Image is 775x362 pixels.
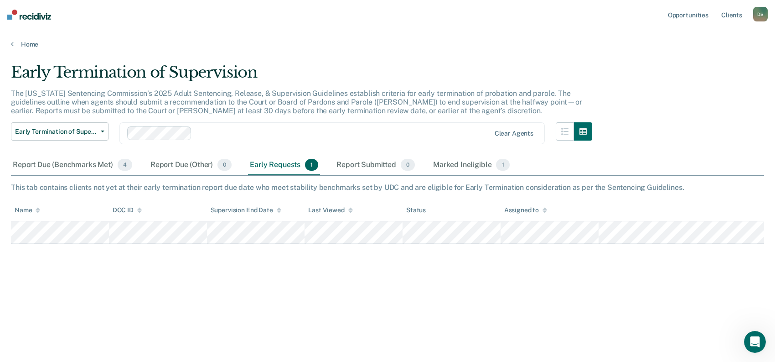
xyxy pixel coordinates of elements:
div: Clear agents [495,130,533,137]
div: Report Due (Benchmarks Met)4 [11,155,134,175]
div: Early Termination of Supervision [11,63,592,89]
div: Marked Ineligible1 [431,155,511,175]
div: Report Submitted0 [335,155,417,175]
div: Report Due (Other)0 [149,155,233,175]
div: D S [753,7,768,21]
span: 1 [305,159,318,171]
iframe: Intercom live chat [744,331,766,353]
button: DS [753,7,768,21]
div: Status [406,206,426,214]
span: Early Termination of Supervision [15,128,97,136]
a: Home [11,40,764,48]
p: The [US_STATE] Sentencing Commission’s 2025 Adult Sentencing, Release, & Supervision Guidelines e... [11,89,582,115]
span: 0 [217,159,232,171]
img: Recidiviz [7,10,51,20]
div: Supervision End Date [211,206,281,214]
div: Early Requests1 [248,155,320,175]
div: Name [15,206,40,214]
div: DOC ID [113,206,142,214]
span: 1 [496,159,509,171]
span: 4 [118,159,132,171]
button: Early Termination of Supervision [11,122,108,141]
div: Last Viewed [308,206,352,214]
span: 0 [401,159,415,171]
div: Assigned to [504,206,547,214]
div: This tab contains clients not yet at their early termination report due date who meet stability b... [11,183,764,192]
